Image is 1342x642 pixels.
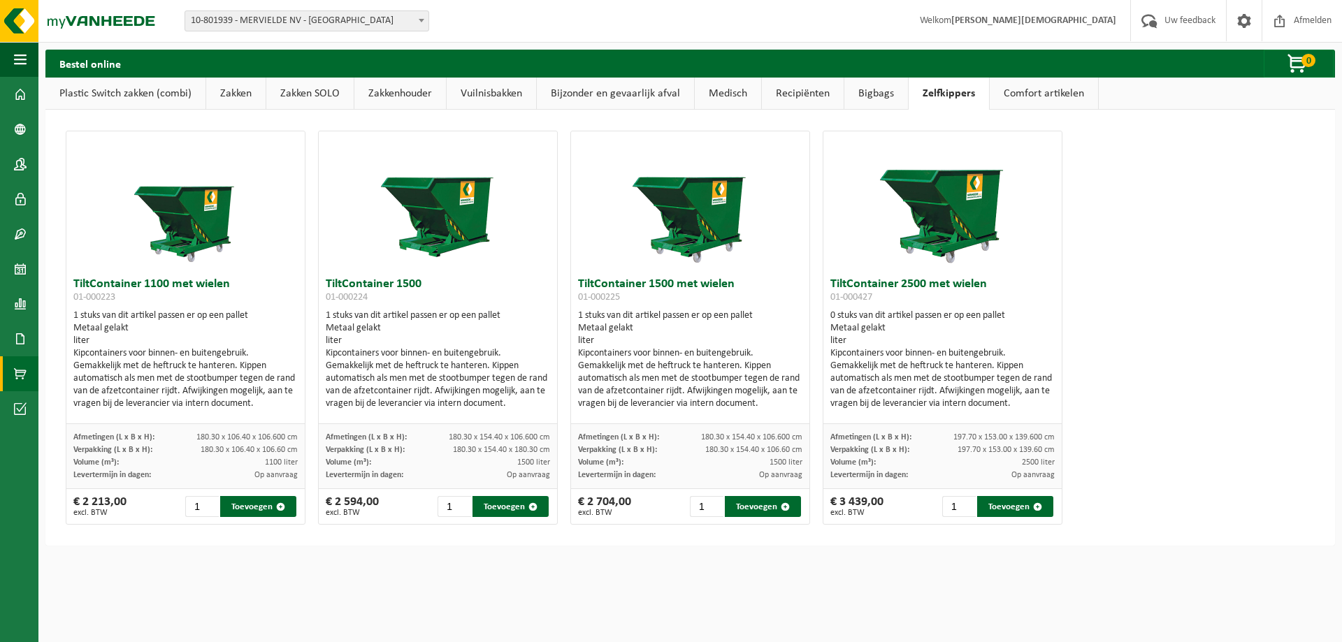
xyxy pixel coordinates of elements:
button: Toevoegen [977,496,1053,517]
div: liter [578,335,802,347]
span: 180.30 x 106.40 x 106.60 cm [201,446,298,454]
div: liter [830,335,1055,347]
img: 01-000224 [368,131,507,271]
span: Op aanvraag [254,471,298,479]
span: Verpakking (L x B x H): [326,446,405,454]
div: € 2 594,00 [326,496,379,517]
span: Levertermijn in dagen: [830,471,908,479]
span: Verpakking (L x B x H): [830,446,909,454]
span: 2500 liter [1022,458,1055,467]
h3: TiltContainer 1500 met wielen [578,278,802,306]
div: Kipcontainers voor binnen- en buitengebruik. Gemakkelijk met de heftruck te hanteren. Kippen auto... [578,347,802,410]
div: € 3 439,00 [830,496,883,517]
input: 1 [185,496,218,517]
span: Op aanvraag [759,471,802,479]
div: 1 stuks van dit artikel passen er op een pallet [578,309,802,410]
a: Comfort artikelen [990,78,1098,110]
span: Volume (m³): [830,458,876,467]
span: 10-801939 - MERVIELDE NV - EVERGEM [185,11,428,31]
a: Medisch [695,78,761,110]
span: Afmetingen (L x B x H): [578,433,659,442]
div: € 2 213,00 [73,496,127,517]
a: Zelfkippers [909,78,989,110]
div: liter [326,335,550,347]
span: excl. BTW [830,509,883,517]
span: Levertermijn in dagen: [578,471,656,479]
div: Kipcontainers voor binnen- en buitengebruik. Gemakkelijk met de heftruck te hanteren. Kippen auto... [326,347,550,410]
span: 180.30 x 154.40 x 106.60 cm [705,446,802,454]
div: Metaal gelakt [73,322,298,335]
span: Op aanvraag [507,471,550,479]
h3: TiltContainer 2500 met wielen [830,278,1055,306]
a: Zakkenhouder [354,78,446,110]
a: Zakken [206,78,266,110]
div: 1 stuks van dit artikel passen er op een pallet [73,309,298,410]
button: Toevoegen [472,496,549,517]
button: 0 [1264,50,1334,78]
span: excl. BTW [73,509,127,517]
input: 1 [438,496,470,517]
img: 01-000427 [872,131,1012,271]
a: Bigbags [844,78,908,110]
span: 197.70 x 153.00 x 139.60 cm [958,446,1055,454]
span: Afmetingen (L x B x H): [830,433,911,442]
span: 180.30 x 106.40 x 106.600 cm [196,433,298,442]
span: 10-801939 - MERVIELDE NV - EVERGEM [185,10,429,31]
strong: [PERSON_NAME][DEMOGRAPHIC_DATA] [951,15,1116,26]
span: 180.30 x 154.40 x 106.600 cm [449,433,550,442]
div: Kipcontainers voor binnen- en buitengebruik. Gemakkelijk met de heftruck te hanteren. Kippen auto... [830,347,1055,410]
a: Recipiënten [762,78,844,110]
span: 1500 liter [517,458,550,467]
span: 180.30 x 154.40 x 106.600 cm [701,433,802,442]
h3: TiltContainer 1100 met wielen [73,278,298,306]
span: 180.30 x 154.40 x 180.30 cm [453,446,550,454]
span: Volume (m³): [326,458,371,467]
div: 0 stuks van dit artikel passen er op een pallet [830,309,1055,410]
div: Kipcontainers voor binnen- en buitengebruik. Gemakkelijk met de heftruck te hanteren. Kippen auto... [73,347,298,410]
span: Verpakking (L x B x H): [578,446,657,454]
div: 1 stuks van dit artikel passen er op een pallet [326,309,550,410]
div: liter [73,335,298,347]
div: Metaal gelakt [326,322,550,335]
input: 1 [942,496,975,517]
div: Metaal gelakt [578,322,802,335]
span: excl. BTW [578,509,631,517]
span: 0 [1301,54,1315,67]
span: 01-000223 [73,292,115,302]
h3: TiltContainer 1500 [326,278,550,306]
span: excl. BTW [326,509,379,517]
a: Plastic Switch zakken (combi) [45,78,205,110]
div: Metaal gelakt [830,322,1055,335]
span: Verpakking (L x B x H): [73,446,152,454]
a: Zakken SOLO [266,78,354,110]
span: Volume (m³): [73,458,119,467]
span: 197.70 x 153.00 x 139.600 cm [953,433,1055,442]
a: Bijzonder en gevaarlijk afval [537,78,694,110]
span: 01-000224 [326,292,368,302]
button: Toevoegen [725,496,801,517]
span: 1100 liter [265,458,298,467]
span: Op aanvraag [1011,471,1055,479]
a: Vuilnisbakken [447,78,536,110]
span: 1500 liter [770,458,802,467]
span: Afmetingen (L x B x H): [326,433,407,442]
span: 01-000427 [830,292,872,302]
span: Levertermijn in dagen: [326,471,403,479]
h2: Bestel online [45,50,135,77]
span: Levertermijn in dagen: [73,471,151,479]
span: Afmetingen (L x B x H): [73,433,154,442]
span: 01-000225 [578,292,620,302]
img: 01-000225 [620,131,760,271]
img: 01-000223 [115,131,255,271]
input: 1 [690,496,723,517]
span: Volume (m³): [578,458,623,467]
button: Toevoegen [220,496,296,517]
div: € 2 704,00 [578,496,631,517]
